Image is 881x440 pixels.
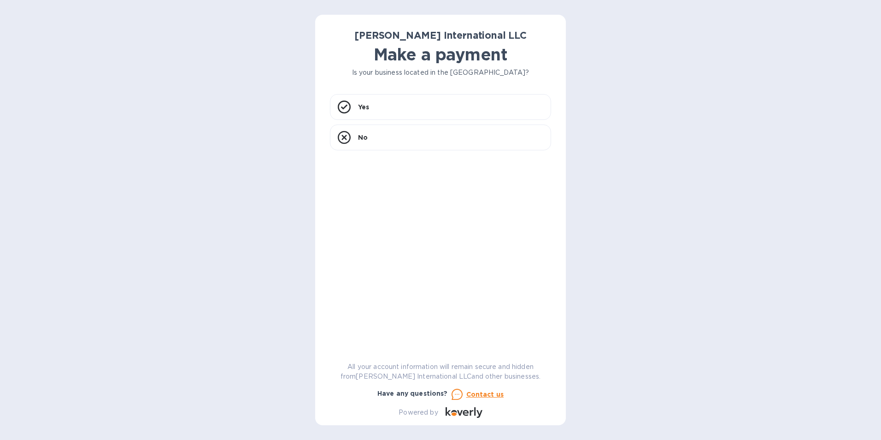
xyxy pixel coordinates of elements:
[377,390,448,397] b: Have any questions?
[330,68,551,77] p: Is your business located in the [GEOGRAPHIC_DATA]?
[466,391,504,398] u: Contact us
[358,102,369,112] p: Yes
[354,30,527,41] b: [PERSON_NAME] International LLC
[330,362,551,381] p: All your account information will remain secure and hidden from [PERSON_NAME] International LLC a...
[399,408,438,417] p: Powered by
[330,45,551,64] h1: Make a payment
[358,133,368,142] p: No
